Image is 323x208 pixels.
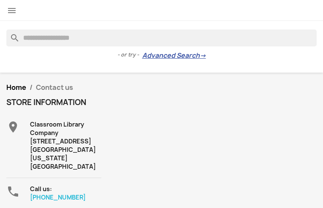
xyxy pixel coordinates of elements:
a: Advanced Search→ [142,51,206,60]
input: Search [6,30,317,46]
div: Call us: [30,185,101,202]
a: Home [6,83,26,92]
div: Classroom Library Company [STREET_ADDRESS] [GEOGRAPHIC_DATA][US_STATE] [GEOGRAPHIC_DATA] [30,120,101,171]
i: search [6,30,16,40]
i:  [6,120,20,134]
i:  [7,5,17,16]
span: → [200,51,206,60]
a: [PHONE_NUMBER] [30,193,86,201]
span: Contact us [36,83,73,92]
h4: Store information [6,98,101,107]
i:  [6,185,20,198]
span: - or try - [117,51,142,59]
